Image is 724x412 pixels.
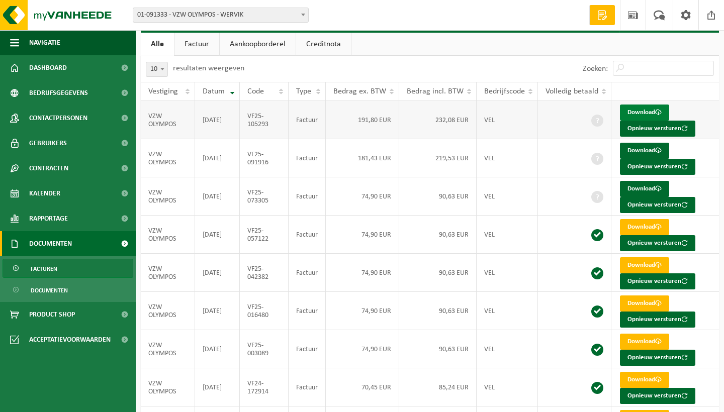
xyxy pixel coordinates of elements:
[326,139,399,177] td: 181,43 EUR
[29,302,75,327] span: Product Shop
[133,8,308,22] span: 01-091333 - VZW OLYMPOS - WERVIK
[296,87,311,95] span: Type
[174,33,219,56] a: Factuur
[399,177,477,216] td: 90,63 EUR
[195,254,240,292] td: [DATE]
[477,139,538,177] td: VEL
[620,143,669,159] a: Download
[203,87,225,95] span: Datum
[195,292,240,330] td: [DATE]
[326,177,399,216] td: 74,90 EUR
[326,330,399,368] td: 74,90 EUR
[583,65,608,73] label: Zoeken:
[146,62,168,77] span: 10
[399,292,477,330] td: 90,63 EUR
[620,219,669,235] a: Download
[240,292,289,330] td: VF25-016480
[220,33,296,56] a: Aankoopborderel
[620,159,695,175] button: Opnieuw versturen
[477,101,538,139] td: VEL
[240,101,289,139] td: VF25-105293
[247,87,264,95] span: Code
[477,292,538,330] td: VEL
[477,254,538,292] td: VEL
[620,312,695,328] button: Opnieuw versturen
[240,139,289,177] td: VF25-091916
[141,139,195,177] td: VZW OLYMPOS
[240,216,289,254] td: VF25-057122
[620,273,695,289] button: Opnieuw versturen
[141,101,195,139] td: VZW OLYMPOS
[29,131,67,156] span: Gebruikers
[620,350,695,366] button: Opnieuw versturen
[296,33,351,56] a: Creditnota
[29,30,60,55] span: Navigatie
[326,216,399,254] td: 74,90 EUR
[326,101,399,139] td: 191,80 EUR
[29,231,72,256] span: Documenten
[546,87,598,95] span: Volledig betaald
[477,368,538,406] td: VEL
[620,235,695,251] button: Opnieuw versturen
[31,259,57,278] span: Facturen
[620,372,669,388] a: Download
[620,121,695,137] button: Opnieuw versturen
[141,254,195,292] td: VZW OLYMPOS
[29,80,88,106] span: Bedrijfsgegevens
[484,87,525,95] span: Bedrijfscode
[195,368,240,406] td: [DATE]
[620,197,695,213] button: Opnieuw versturen
[289,330,326,368] td: Factuur
[289,101,326,139] td: Factuur
[29,181,60,206] span: Kalender
[29,156,68,181] span: Contracten
[29,327,111,352] span: Acceptatievoorwaarden
[326,368,399,406] td: 70,45 EUR
[240,368,289,406] td: VF24-172914
[399,216,477,254] td: 90,63 EUR
[133,8,309,23] span: 01-091333 - VZW OLYMPOS - WERVIK
[146,62,167,76] span: 10
[141,292,195,330] td: VZW OLYMPOS
[620,105,669,121] a: Download
[620,295,669,312] a: Download
[240,177,289,216] td: VF25-073305
[3,259,133,278] a: Facturen
[195,177,240,216] td: [DATE]
[289,254,326,292] td: Factuur
[399,254,477,292] td: 90,63 EUR
[29,206,68,231] span: Rapportage
[477,216,538,254] td: VEL
[326,254,399,292] td: 74,90 EUR
[240,254,289,292] td: VF25-042382
[29,55,67,80] span: Dashboard
[289,368,326,406] td: Factuur
[333,87,386,95] span: Bedrag ex. BTW
[195,330,240,368] td: [DATE]
[289,139,326,177] td: Factuur
[141,177,195,216] td: VZW OLYMPOS
[141,330,195,368] td: VZW OLYMPOS
[399,139,477,177] td: 219,53 EUR
[399,368,477,406] td: 85,24 EUR
[195,101,240,139] td: [DATE]
[289,292,326,330] td: Factuur
[141,33,174,56] a: Alle
[195,216,240,254] td: [DATE]
[289,216,326,254] td: Factuur
[620,388,695,404] button: Opnieuw versturen
[29,106,87,131] span: Contactpersonen
[240,330,289,368] td: VF25-003089
[326,292,399,330] td: 74,90 EUR
[31,281,68,300] span: Documenten
[141,216,195,254] td: VZW OLYMPOS
[148,87,178,95] span: Vestiging
[620,257,669,273] a: Download
[399,330,477,368] td: 90,63 EUR
[477,330,538,368] td: VEL
[141,368,195,406] td: VZW OLYMPOS
[173,64,244,72] label: resultaten weergeven
[3,280,133,299] a: Documenten
[620,334,669,350] a: Download
[195,139,240,177] td: [DATE]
